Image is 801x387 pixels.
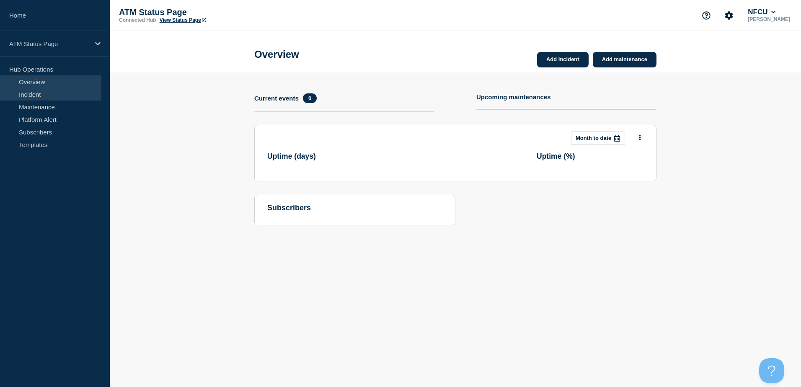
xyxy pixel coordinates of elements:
[698,7,715,24] button: Support
[746,8,777,16] button: NFCU
[759,358,784,383] iframe: Help Scout Beacon - Open
[571,132,625,145] button: Month to date
[746,16,792,22] p: [PERSON_NAME]
[303,93,317,103] span: 0
[537,52,589,67] a: Add incident
[119,8,287,17] p: ATM Status Page
[119,17,156,23] p: Connected Hub
[720,7,738,24] button: Account settings
[160,17,206,23] a: View Status Page
[267,152,316,161] h3: Uptime ( days )
[593,52,656,67] a: Add maintenance
[537,152,575,161] h3: Uptime ( % )
[476,93,551,101] h4: Upcoming maintenances
[254,49,299,60] h1: Overview
[9,40,90,47] p: ATM Status Page
[267,204,442,212] h4: subscribers
[254,95,299,102] h4: Current events
[576,135,611,141] p: Month to date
